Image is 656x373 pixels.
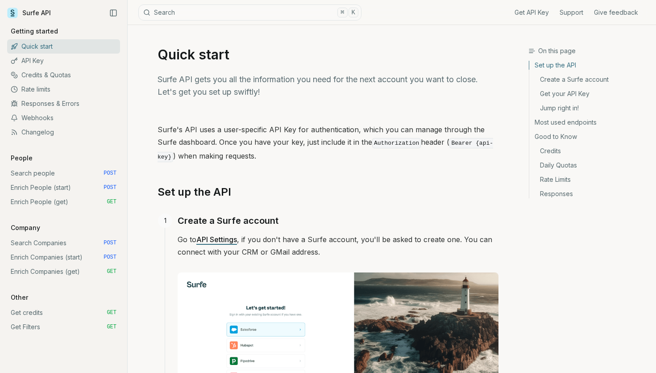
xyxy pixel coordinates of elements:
h3: On this page [528,46,649,55]
a: Search people POST [7,166,120,180]
span: GET [107,268,116,275]
a: Search Companies POST [7,236,120,250]
span: GET [107,323,116,331]
kbd: K [349,8,358,17]
h1: Quick start [158,46,498,63]
a: Responses & Errors [7,96,120,111]
a: Enrich Companies (start) POST [7,250,120,264]
a: Set up the API [529,61,649,72]
span: GET [107,309,116,316]
a: Give feedback [594,8,638,17]
a: Get Filters GET [7,320,120,334]
span: POST [104,254,116,261]
a: Enrich People (get) GET [7,195,120,209]
a: Rate limits [7,82,120,96]
p: Go to , if you don't have a Surfe account, you'll be asked to create one. You can connect with yo... [178,233,498,258]
a: Enrich Companies (get) GET [7,264,120,279]
a: Set up the API [158,185,231,199]
p: Surfe API gets you all the information you need for the next account you want to close. Let's get... [158,73,498,98]
a: Enrich People (start) POST [7,180,120,195]
button: Collapse Sidebar [107,6,120,20]
a: Most used endpoints [529,115,649,130]
a: Webhooks [7,111,120,125]
a: Jump right in! [529,101,649,115]
p: Company [7,223,44,232]
a: Get credits GET [7,306,120,320]
a: Get API Key [515,8,549,17]
a: Create a Surfe account [178,214,278,228]
a: Get your API Key [529,87,649,101]
button: Search⌘K [138,4,361,21]
span: POST [104,170,116,177]
a: Credits & Quotas [7,68,120,82]
a: Responses [529,187,649,198]
a: Quick start [7,39,120,54]
a: Changelog [7,125,120,139]
p: Surfe's API uses a user-specific API Key for authentication, which you can manage through the Sur... [158,123,498,163]
a: Rate Limits [529,172,649,187]
p: Other [7,293,32,302]
span: POST [104,184,116,191]
code: Authorization [372,138,421,148]
p: Getting started [7,27,62,36]
a: Daily Quotas [529,158,649,172]
a: Credits [529,144,649,158]
span: POST [104,239,116,247]
span: GET [107,198,116,205]
a: Surfe API [7,6,51,20]
kbd: ⌘ [337,8,347,17]
p: People [7,154,36,163]
a: API Key [7,54,120,68]
a: Create a Surfe account [529,72,649,87]
a: API Settings [196,235,237,244]
a: Support [560,8,583,17]
a: Good to Know [529,130,649,144]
